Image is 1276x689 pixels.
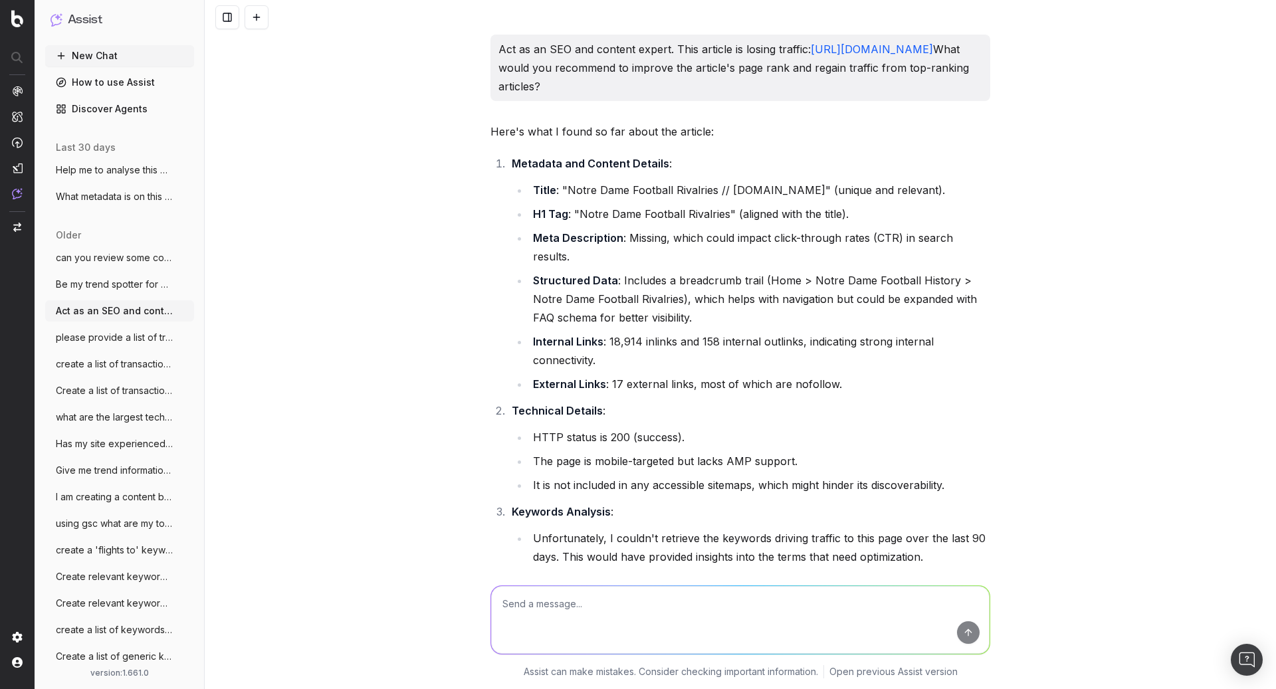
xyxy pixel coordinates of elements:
[12,188,23,199] img: Assist
[51,11,189,29] button: Assist
[45,513,194,534] button: using gsc what are my top performing key
[56,304,173,318] span: Act as an SEO and content expert. This a
[508,401,990,494] li: :
[529,375,990,393] li: : 17 external links, most of which are nofollow.
[45,327,194,348] button: please provide a list of transactional k
[490,122,990,141] p: Here's what I found so far about the article:
[45,274,194,295] button: Be my trend spotter for UHND (a notre da
[56,543,173,557] span: create a 'flights to' keyword list and o
[12,163,23,173] img: Studio
[529,529,990,566] li: Unfortunately, I couldn't retrieve the keywords driving traffic to this page over the last 90 day...
[45,593,194,614] button: Create relevant keywords around flights
[45,300,194,322] button: Act as an SEO and content expert. This a
[12,86,23,96] img: Analytics
[533,231,623,245] strong: Meta Description
[12,632,23,642] img: Setting
[45,353,194,375] button: create a list of transactional keywords
[11,10,23,27] img: Botify logo
[829,665,958,678] a: Open previous Assist version
[45,566,194,587] button: Create relevant keywords around flights
[56,190,173,203] span: What metadata is on this page? [URL]
[529,229,990,266] li: : Missing, which could impact click-through rates (CTR) in search results.
[45,159,194,181] button: Help me to analyse this page on the plus
[45,380,194,401] button: Create a list of transactional keywords
[56,623,173,637] span: create a list of keywords for [PERSON_NAME][DOMAIN_NAME]
[529,271,990,327] li: : Includes a breadcrumb trail (Home > Notre Dame Football History > Notre Dame Football Rivalries...
[45,460,194,481] button: Give me trend information for [DOMAIN_NAME]
[533,183,556,197] strong: Title
[811,43,933,56] a: [URL][DOMAIN_NAME]
[56,650,173,663] span: Create a list of generic keywords releva
[45,72,194,93] a: How to use Assist
[45,407,194,428] button: what are the largest technical challenge
[45,486,194,508] button: I am creating a content brief for holida
[529,205,990,223] li: : "Notre Dame Football Rivalries" (aligned with the title).
[56,278,173,291] span: Be my trend spotter for UHND (a notre da
[45,98,194,120] a: Discover Agents
[12,657,23,668] img: My account
[529,332,990,369] li: : 18,914 inlinks and 158 internal outlinks, indicating strong internal connectivity.
[533,207,568,221] strong: H1 Tag
[508,502,990,566] li: :
[529,428,990,446] li: HTTP status is 200 (success).
[12,111,23,122] img: Intelligence
[12,137,23,148] img: Activation
[56,490,173,504] span: I am creating a content brief for holida
[45,45,194,66] button: New Chat
[529,476,990,494] li: It is not included in any accessible sitemaps, which might hinder its discoverability.
[508,154,990,393] li: :
[529,452,990,470] li: The page is mobile-targeted but lacks AMP support.
[56,517,173,530] span: using gsc what are my top performing key
[512,505,611,518] strong: Keywords Analysis
[533,335,603,348] strong: Internal Links
[533,377,606,391] strong: External Links
[56,141,116,154] span: last 30 days
[56,464,173,477] span: Give me trend information for [DOMAIN_NAME]
[45,619,194,640] button: create a list of keywords for [PERSON_NAME][DOMAIN_NAME]
[45,540,194,561] button: create a 'flights to' keyword list and o
[56,411,173,424] span: what are the largest technical challenge
[56,163,173,177] span: Help me to analyse this page on the plus
[56,437,173,450] span: Has my site experienced a performance dr
[51,13,62,26] img: Assist
[68,11,102,29] h1: Assist
[45,247,194,268] button: can you review some content on this page
[498,40,982,96] p: Act as an SEO and content expert. This article is losing traffic: What would you recommend to imp...
[56,357,173,371] span: create a list of transactional keywords
[56,384,173,397] span: Create a list of transactional keywords
[45,186,194,207] button: What metadata is on this page? [URL]
[56,331,173,344] span: please provide a list of transactional k
[56,229,81,242] span: older
[45,433,194,454] button: Has my site experienced a performance dr
[1231,644,1263,676] div: Open Intercom Messenger
[56,570,173,583] span: Create relevant keywords around flights
[51,668,189,678] div: version: 1.661.0
[524,665,818,678] p: Assist can make mistakes. Consider checking important information.
[45,646,194,667] button: Create a list of generic keywords releva
[529,181,990,199] li: : "Notre Dame Football Rivalries // [DOMAIN_NAME]" (unique and relevant).
[13,223,21,232] img: Switch project
[533,274,618,287] strong: Structured Data
[56,597,173,610] span: Create relevant keywords around flights
[56,251,173,264] span: can you review some content on this page
[512,404,603,417] strong: Technical Details
[512,157,669,170] strong: Metadata and Content Details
